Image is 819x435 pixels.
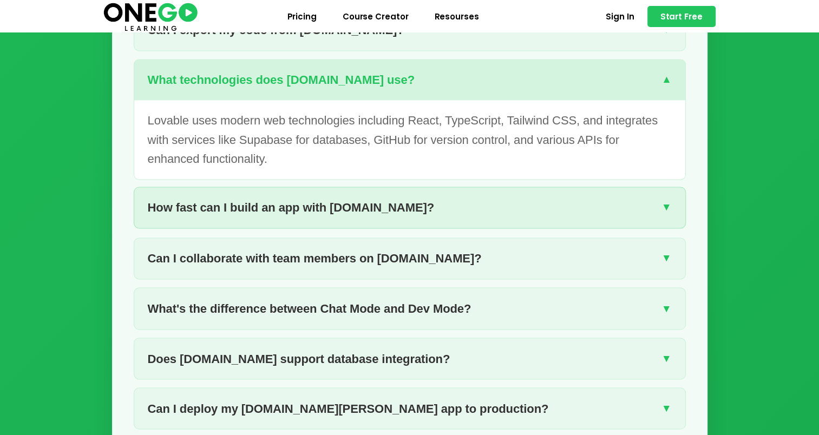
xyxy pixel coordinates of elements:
span: Start Free [660,12,703,21]
span: ▼ [661,350,672,367]
span: How fast can I build an app with [DOMAIN_NAME]? [148,198,434,217]
span: Does [DOMAIN_NAME] support database integration? [148,349,450,368]
span: ▼ [661,199,672,216]
p: Lovable uses modern web technologies including React, TypeScript, Tailwind CSS, and integrates wi... [148,111,672,168]
a: Pricing [274,6,329,27]
a: Resourses [421,6,492,27]
span: ▼ [661,250,672,267]
span: What technologies does [DOMAIN_NAME] use? [148,70,415,89]
a: Course Creator [330,6,422,27]
span: Pricing [287,12,316,21]
a: Start Free [647,6,716,27]
span: Can I deploy my [DOMAIN_NAME][PERSON_NAME] app to production? [148,399,549,418]
span: ▼ [661,71,672,88]
a: Sign In [593,6,647,27]
span: Course Creator [343,12,409,21]
span: Resourses [434,12,479,21]
span: Sign In [606,12,634,21]
span: Can I collaborate with team members on [DOMAIN_NAME]? [148,249,482,268]
span: ▼ [661,300,672,317]
span: What's the difference between Chat Mode and Dev Mode? [148,299,471,318]
span: ▼ [661,400,672,417]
